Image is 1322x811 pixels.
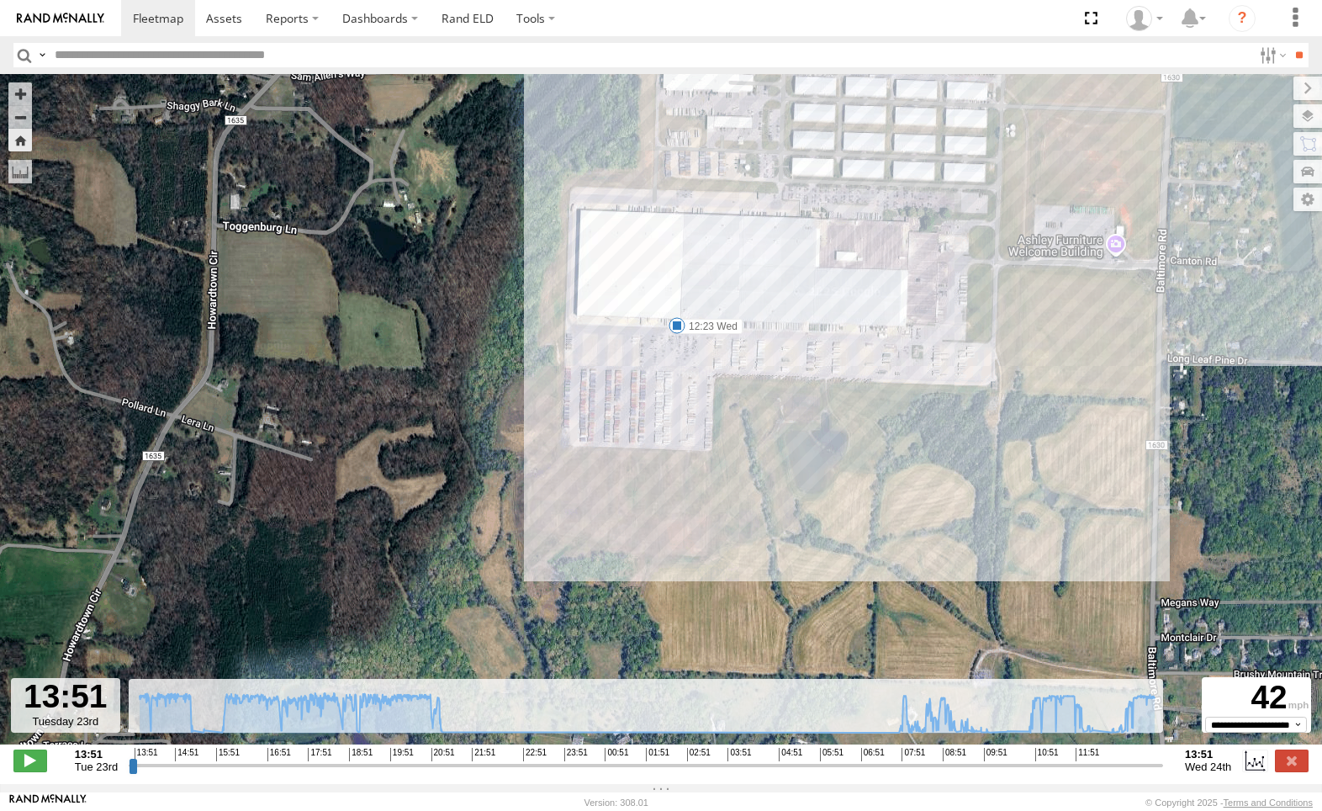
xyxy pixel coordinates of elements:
[646,748,669,761] span: 01:51
[216,748,240,761] span: 15:51
[349,748,373,761] span: 18:51
[1204,679,1309,716] div: 42
[75,748,118,761] strong: 13:51
[1224,798,1313,808] a: Terms and Conditions
[267,748,291,761] span: 16:51
[175,748,198,761] span: 14:51
[1185,748,1231,761] strong: 13:51
[1120,6,1169,31] div: Mike Seta
[17,13,104,24] img: rand-logo.svg
[390,748,414,761] span: 19:51
[1076,748,1099,761] span: 11:51
[677,319,743,334] label: 12:23 Wed
[13,750,47,771] label: Play/Stop
[1035,748,1059,761] span: 10:51
[584,798,648,808] div: Version: 308.01
[1293,188,1322,211] label: Map Settings
[861,748,885,761] span: 06:51
[605,748,628,761] span: 00:51
[820,748,843,761] span: 05:51
[431,748,455,761] span: 20:51
[727,748,751,761] span: 03:51
[902,748,925,761] span: 07:51
[564,748,588,761] span: 23:51
[687,748,711,761] span: 02:51
[1275,750,1309,771] label: Close
[135,748,158,761] span: 13:51
[35,43,49,67] label: Search Query
[308,748,331,761] span: 17:51
[1229,5,1256,32] i: ?
[472,748,495,761] span: 21:51
[8,129,32,151] button: Zoom Home
[8,105,32,129] button: Zoom out
[75,761,118,773] span: Tue 23rd Sep 2025
[984,748,1007,761] span: 09:51
[523,748,547,761] span: 22:51
[943,748,966,761] span: 08:51
[9,794,87,811] a: Visit our Website
[1145,798,1313,808] div: © Copyright 2025 -
[1185,761,1231,773] span: Wed 24th Sep 2025
[779,748,802,761] span: 04:51
[8,160,32,183] label: Measure
[1253,43,1289,67] label: Search Filter Options
[8,82,32,105] button: Zoom in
